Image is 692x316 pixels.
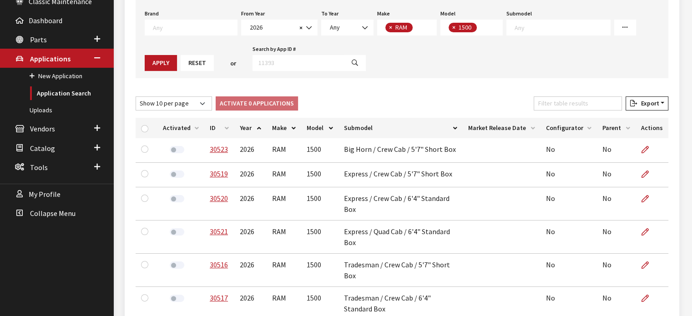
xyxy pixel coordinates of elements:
textarea: Search [415,24,420,32]
textarea: Search [515,23,610,31]
label: Make [377,10,390,18]
td: Express / Crew Cab / 6'4" Standard Box [338,187,463,221]
span: × [452,23,455,31]
td: RAM [267,254,301,287]
td: 1500 [301,187,338,221]
span: 1500 [458,23,474,31]
label: Activate Application [170,228,184,236]
td: 2026 [234,254,266,287]
button: Remove item [385,23,394,32]
label: Search by App ID # [253,45,296,53]
td: No [540,187,597,221]
a: Edit Application [641,287,657,310]
span: Any [321,20,374,35]
th: Activated: activate to sort column ascending [157,118,204,138]
td: No [540,221,597,254]
a: Edit Application [641,221,657,243]
span: Any [327,23,368,32]
textarea: Search [479,24,484,32]
span: Catalog [30,144,55,153]
td: 1500 [301,221,338,254]
td: 2026 [234,138,266,163]
th: Submodel: activate to sort column ascending [338,118,463,138]
a: 30520 [210,194,228,203]
span: Export [637,99,659,107]
span: RAM [394,23,409,31]
span: × [299,24,303,32]
a: 30516 [210,260,228,269]
a: Edit Application [641,254,657,276]
span: 2026 [241,20,318,35]
span: Tools [30,163,48,172]
a: 30517 [210,293,228,302]
td: No [540,163,597,187]
label: Model [440,10,455,18]
a: Edit Application [641,138,657,161]
a: Edit Application [641,163,657,186]
span: × [389,23,392,31]
td: 2026 [234,221,266,254]
span: Any [330,23,340,31]
label: From Year [241,10,265,18]
th: Actions [636,118,668,138]
input: 11393 [253,55,344,71]
span: or [230,59,236,68]
span: Applications [30,54,71,63]
td: RAM [267,138,301,163]
li: RAM [385,23,413,32]
a: 30521 [210,227,228,236]
span: 2026 [247,23,297,32]
td: No [597,163,636,187]
label: To Year [321,10,338,18]
a: 30519 [210,169,228,178]
li: 1500 [449,23,477,32]
td: No [540,254,597,287]
button: Remove item [449,23,458,32]
input: Filter table results [534,96,622,110]
label: Activate Application [170,195,184,202]
label: Activate Application [170,146,184,153]
th: ID: activate to sort column ascending [204,118,234,138]
td: No [597,187,636,221]
a: 30523 [210,145,228,154]
label: Activate Application [170,171,184,178]
button: Apply [145,55,177,71]
td: Express / Crew Cab / 5'7" Short Box [338,163,463,187]
label: Brand [145,10,159,18]
textarea: Search [153,23,237,31]
span: My Profile [29,190,61,199]
span: Vendors [30,125,55,134]
th: Parent: activate to sort column ascending [597,118,636,138]
td: 1500 [301,254,338,287]
button: Export [626,96,668,110]
span: Parts [30,35,47,44]
th: Configurator: activate to sort column ascending [540,118,597,138]
button: Reset [181,55,214,71]
span: Dashboard [29,16,62,25]
th: Make: activate to sort column ascending [267,118,301,138]
td: No [540,138,597,163]
th: Year: activate to sort column ascending [234,118,266,138]
td: Big Horn / Crew Cab / 5'7" Short Box [338,138,463,163]
label: Activate Application [170,295,184,302]
td: No [597,138,636,163]
td: 1500 [301,163,338,187]
button: Remove all items [297,23,303,33]
td: 2026 [234,187,266,221]
td: RAM [267,163,301,187]
td: RAM [267,187,301,221]
td: RAM [267,221,301,254]
td: Tradesman / Crew Cab / 5'7" Short Box [338,254,463,287]
td: 2026 [234,163,266,187]
td: No [597,221,636,254]
td: Express / Quad Cab / 6'4" Standard Box [338,221,463,254]
th: Model: activate to sort column ascending [301,118,338,138]
th: Market Release Date: activate to sort column ascending [463,118,540,138]
td: 1500 [301,138,338,163]
label: Activate Application [170,261,184,269]
td: No [597,254,636,287]
label: Submodel [506,10,532,18]
span: Collapse Menu [30,209,76,218]
a: Edit Application [641,187,657,210]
